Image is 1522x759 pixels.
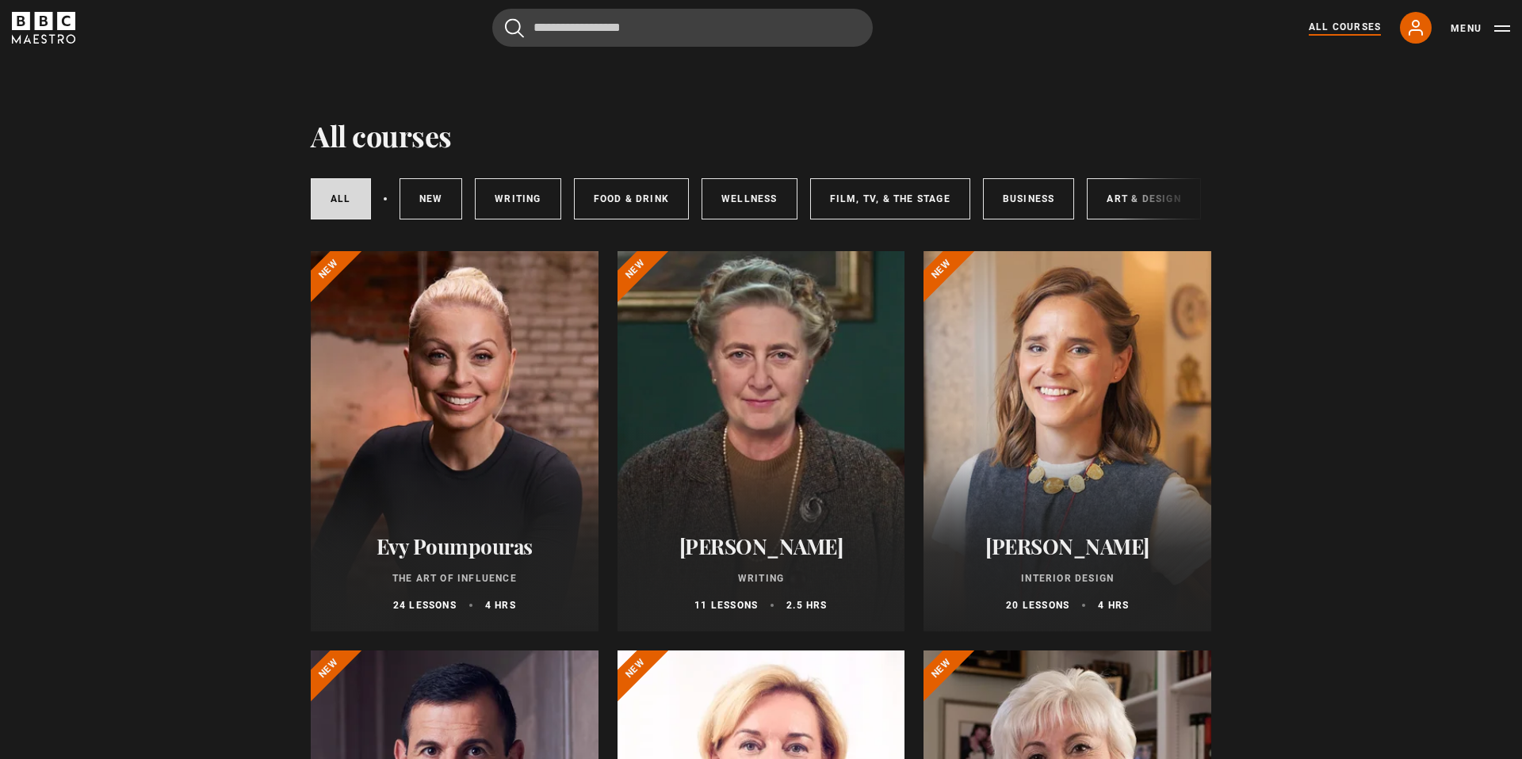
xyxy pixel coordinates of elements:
[485,598,516,612] p: 4 hrs
[475,178,560,219] a: Writing
[637,571,886,585] p: Writing
[1006,598,1069,612] p: 20 lessons
[1309,20,1381,36] a: All Courses
[311,178,371,219] a: All
[810,178,970,219] a: Film, TV, & The Stage
[786,598,827,612] p: 2.5 hrs
[702,178,797,219] a: Wellness
[12,12,75,44] svg: BBC Maestro
[505,18,524,38] button: Submit the search query
[574,178,689,219] a: Food & Drink
[943,534,1192,559] h2: [PERSON_NAME]
[1098,598,1129,612] p: 4 hrs
[983,178,1075,219] a: Business
[492,9,873,47] input: Search
[330,534,579,559] h2: Evy Poumpouras
[1087,178,1200,219] a: Art & Design
[400,178,463,219] a: New
[637,534,886,559] h2: [PERSON_NAME]
[311,251,598,631] a: Evy Poumpouras The Art of Influence 24 lessons 4 hrs New
[943,571,1192,585] p: Interior Design
[1451,21,1510,36] button: Toggle navigation
[330,571,579,585] p: The Art of Influence
[694,598,758,612] p: 11 lessons
[393,598,457,612] p: 24 lessons
[924,251,1211,631] a: [PERSON_NAME] Interior Design 20 lessons 4 hrs New
[618,251,905,631] a: [PERSON_NAME] Writing 11 lessons 2.5 hrs New
[311,119,452,152] h1: All courses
